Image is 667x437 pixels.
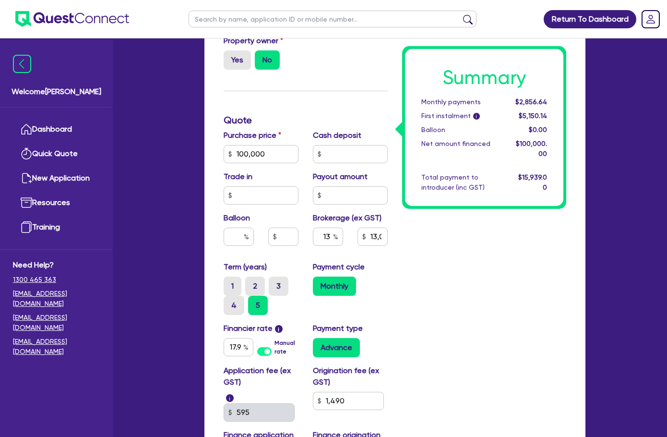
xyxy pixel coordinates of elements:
[414,125,508,135] div: Balloon
[13,166,100,191] a: New Application
[13,55,31,73] img: icon-menu-close
[313,261,365,273] label: Payment cycle
[13,191,100,215] a: Resources
[224,261,267,273] label: Term (years)
[13,142,100,166] a: Quick Quote
[515,98,547,106] span: $2,856.64
[313,171,368,182] label: Payout amount
[313,323,363,334] label: Payment type
[313,212,381,224] label: Brokerage (ex GST)
[414,97,508,107] div: Monthly payments
[189,11,476,27] input: Search by name, application ID or mobile number...
[21,221,32,233] img: training
[516,140,547,158] span: $100,000.00
[421,66,547,89] h1: Summary
[473,113,480,120] span: i
[12,86,101,97] span: Welcome [PERSON_NAME]
[313,365,388,388] label: Origination fee (ex GST)
[224,114,388,126] h3: Quote
[13,337,100,357] a: [EMAIL_ADDRESS][DOMAIN_NAME]
[245,277,265,296] label: 2
[226,394,234,402] span: i
[638,7,663,32] a: Dropdown toggle
[224,130,281,141] label: Purchase price
[21,197,32,208] img: resources
[224,323,283,334] label: Financier rate
[13,313,100,333] a: [EMAIL_ADDRESS][DOMAIN_NAME]
[21,148,32,159] img: quick-quote
[21,172,32,184] img: new-application
[224,171,252,182] label: Trade in
[13,215,100,240] a: Training
[529,126,547,134] span: $0.00
[414,172,508,193] div: Total payment to introducer (inc GST)
[13,259,100,271] span: Need Help?
[15,11,129,27] img: quest-connect-logo-blue
[544,10,636,28] a: Return To Dashboard
[313,338,360,357] label: Advance
[313,130,361,141] label: Cash deposit
[313,277,356,296] label: Monthly
[224,35,283,47] label: Property owner
[13,117,100,142] a: Dashboard
[269,277,288,296] label: 3
[248,296,268,315] label: 5
[224,50,251,70] label: Yes
[518,173,547,191] span: $15,939.00
[414,111,508,121] div: First instalment
[224,212,250,224] label: Balloon
[13,289,100,309] a: [EMAIL_ADDRESS][DOMAIN_NAME]
[414,139,508,159] div: Net amount financed
[274,339,298,356] label: Manual rate
[224,365,298,388] label: Application fee (ex GST)
[275,325,283,333] span: i
[519,112,547,120] span: $5,150.14
[224,277,241,296] label: 1
[224,296,244,315] label: 4
[255,50,280,70] label: No
[13,276,56,283] tcxspan: Call 1300 465 363 via 3CX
